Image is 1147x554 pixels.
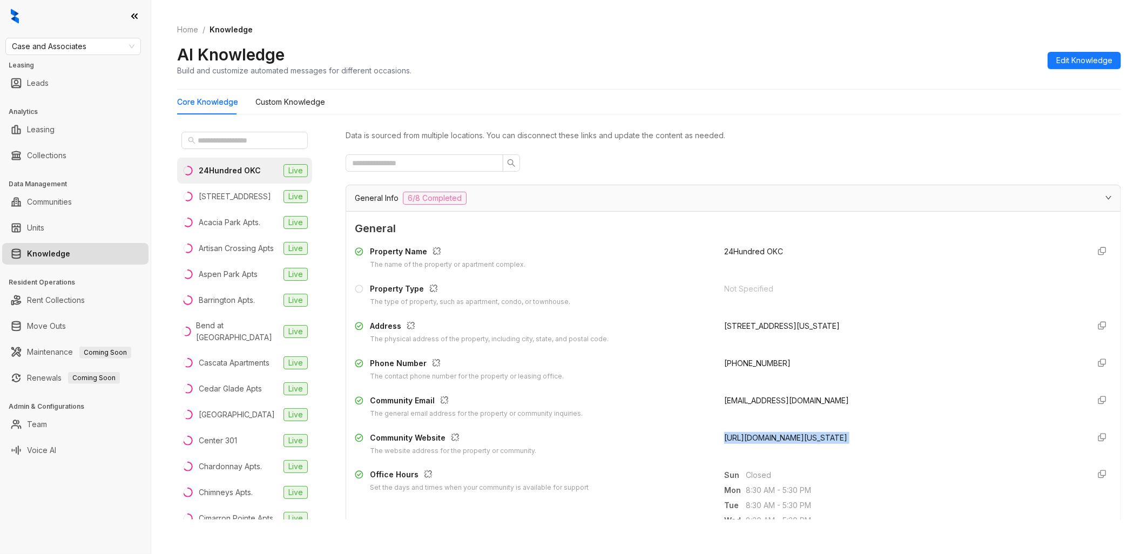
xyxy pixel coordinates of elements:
span: Live [284,408,308,421]
span: Live [284,242,308,255]
span: Live [284,382,308,395]
span: Live [284,294,308,307]
span: Live [284,460,308,473]
span: Edit Knowledge [1056,55,1112,66]
a: Move Outs [27,315,66,337]
div: Address [370,320,609,334]
span: Live [284,486,308,499]
a: Leads [27,72,49,94]
a: Units [27,217,44,239]
span: 8:30 AM - 5:30 PM [746,484,1081,496]
span: [URL][DOMAIN_NAME][US_STATE] [724,433,847,442]
a: Communities [27,191,72,213]
div: Artisan Crossing Apts [199,242,274,254]
span: Tue [724,499,746,511]
span: Live [284,356,308,369]
div: Office Hours [370,469,589,483]
div: Not Specified [724,283,1081,295]
span: 24Hundred OKC [724,247,783,256]
div: Bend at [GEOGRAPHIC_DATA] [196,320,279,343]
span: expanded [1105,194,1112,201]
li: Voice AI [2,440,149,461]
div: Community Email [370,395,583,409]
div: Property Name [370,246,525,260]
span: [EMAIL_ADDRESS][DOMAIN_NAME] [724,396,849,405]
div: General Info6/8 Completed [346,185,1121,211]
span: Mon [724,484,746,496]
span: Live [284,434,308,447]
a: Rent Collections [27,289,85,311]
span: Live [284,216,308,229]
div: [STREET_ADDRESS] [199,191,271,202]
div: Build and customize automated messages for different occasions. [177,65,411,76]
span: Sun [724,469,746,481]
button: Edit Knowledge [1048,52,1121,69]
span: Coming Soon [79,347,131,359]
span: Live [284,164,308,177]
div: Cascata Apartments [199,357,269,369]
li: Leasing [2,119,149,140]
span: General [355,220,1112,237]
div: Property Type [370,283,570,297]
div: [STREET_ADDRESS][US_STATE] [724,320,1081,332]
span: Wed [724,515,746,526]
div: 24Hundred OKC [199,165,261,177]
span: Live [284,268,308,281]
span: search [507,159,516,167]
div: Cimarron Pointe Apts. [199,512,275,524]
li: Leads [2,72,149,94]
div: Data is sourced from multiple locations. You can disconnect these links and update the content as... [346,130,1121,141]
div: The contact phone number for the property or leasing office. [370,371,564,382]
span: Case and Associates [12,38,134,55]
h3: Data Management [9,179,151,189]
div: Cedar Glade Apts [199,383,262,395]
a: Collections [27,145,66,166]
img: logo [11,9,19,24]
h3: Admin & Configurations [9,402,151,411]
div: [GEOGRAPHIC_DATA] [199,409,275,421]
div: The physical address of the property, including city, state, and postal code. [370,334,609,344]
li: Knowledge [2,243,149,265]
span: Coming Soon [68,372,120,384]
span: 6/8 Completed [403,192,467,205]
div: Chardonnay Apts. [199,461,262,472]
h2: AI Knowledge [177,44,285,65]
span: Knowledge [210,25,253,34]
li: Maintenance [2,341,149,363]
li: Move Outs [2,315,149,337]
li: Team [2,414,149,435]
span: search [188,137,195,144]
span: General Info [355,192,399,204]
span: Live [284,325,308,338]
span: [PHONE_NUMBER] [724,359,791,368]
a: Leasing [27,119,55,140]
div: Core Knowledge [177,96,238,108]
div: Custom Knowledge [255,96,325,108]
div: The general email address for the property or community inquiries. [370,409,583,419]
li: Collections [2,145,149,166]
div: The website address for the property or community. [370,446,536,456]
div: Center 301 [199,435,237,447]
li: Communities [2,191,149,213]
li: Units [2,217,149,239]
a: Voice AI [27,440,56,461]
div: The name of the property or apartment complex. [370,260,525,270]
div: Set the days and times when your community is available for support [370,483,589,493]
span: Live [284,190,308,203]
a: Team [27,414,47,435]
span: Live [284,512,308,525]
span: Closed [746,469,1081,481]
div: Acacia Park Apts. [199,217,260,228]
li: Rent Collections [2,289,149,311]
div: Aspen Park Apts [199,268,258,280]
div: Chimneys Apts. [199,487,253,498]
a: Home [175,24,200,36]
h3: Leasing [9,60,151,70]
li: Renewals [2,367,149,389]
span: 8:30 AM - 5:30 PM [746,515,1081,526]
div: Phone Number [370,357,564,371]
h3: Resident Operations [9,278,151,287]
a: RenewalsComing Soon [27,367,120,389]
h3: Analytics [9,107,151,117]
div: Barrington Apts. [199,294,255,306]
